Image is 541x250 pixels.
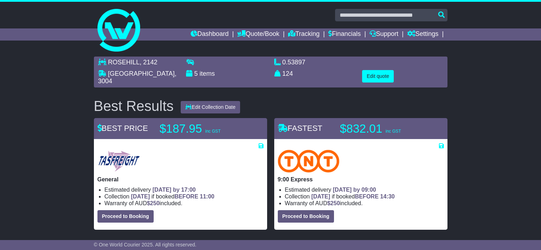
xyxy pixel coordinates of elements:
[97,176,264,183] p: General
[153,187,196,193] span: [DATE] by 17:00
[147,200,160,206] span: $
[105,186,264,193] li: Estimated delivery
[90,98,177,114] div: Best Results
[386,129,401,134] span: inc GST
[94,242,197,248] span: © One World Courier 2025. All rights reserved.
[131,193,214,200] span: if booked
[285,186,444,193] li: Estimated delivery
[285,193,444,200] li: Collection
[278,150,340,172] img: TNT Domestic: 9:00 Express
[200,193,214,200] span: 11:00
[237,28,279,41] a: Quote/Book
[191,28,229,41] a: Dashboard
[108,70,175,77] span: [GEOGRAPHIC_DATA]
[282,59,306,66] span: 0.53897
[282,70,293,77] span: 124
[278,124,323,133] span: FASTEST
[181,101,240,113] button: Edit Collection Date
[370,28,398,41] a: Support
[328,28,361,41] a: Financials
[278,176,444,183] p: 9:00 Express
[407,28,439,41] a: Settings
[98,70,176,85] span: , 3004
[105,200,264,207] li: Warranty of AUD included.
[140,59,158,66] span: , 2142
[200,70,215,77] span: items
[97,150,140,172] img: Tasfreight: General
[150,200,160,206] span: 250
[278,210,334,223] button: Proceed to Booking
[205,129,221,134] span: inc GST
[108,59,140,66] span: ROSEHILL
[160,122,249,136] p: $187.95
[311,193,330,200] span: [DATE]
[285,200,444,207] li: Warranty of AUD included.
[333,187,376,193] span: [DATE] by 09:00
[355,193,379,200] span: BEFORE
[105,193,264,200] li: Collection
[340,122,429,136] p: $832.01
[175,193,198,200] span: BEFORE
[97,124,148,133] span: BEST PRICE
[327,200,340,206] span: $
[362,70,394,83] button: Edit quote
[288,28,319,41] a: Tracking
[380,193,395,200] span: 14:30
[330,200,340,206] span: 250
[131,193,150,200] span: [DATE]
[97,210,154,223] button: Proceed to Booking
[311,193,394,200] span: if booked
[194,70,198,77] span: 5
